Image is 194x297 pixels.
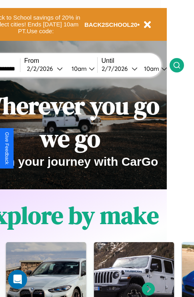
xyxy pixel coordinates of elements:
iframe: Intercom live chat [8,270,27,289]
div: 10am [68,65,89,72]
div: Give Feedback [4,132,10,165]
label: From [24,57,97,64]
b: BACK2SCHOOL20 [84,21,138,28]
button: 10am [65,64,97,73]
button: 10am [138,64,170,73]
button: 2/2/2026 [24,64,65,73]
div: 10am [140,65,161,72]
div: 2 / 7 / 2026 [102,65,132,72]
div: 2 / 2 / 2026 [27,65,57,72]
label: Until [102,57,170,64]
